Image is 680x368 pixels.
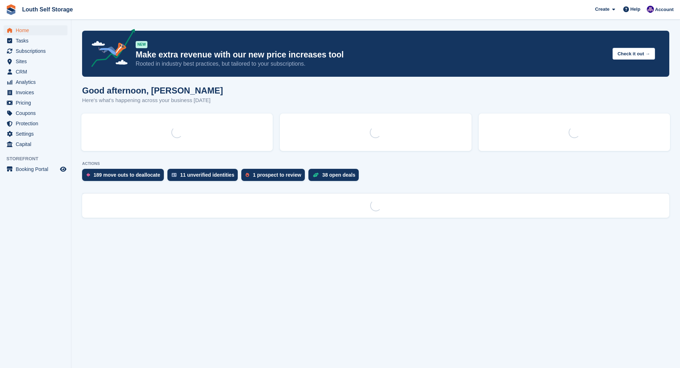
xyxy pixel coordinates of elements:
[4,129,67,139] a: menu
[308,169,363,185] a: 38 open deals
[172,173,177,177] img: verify_identity-adf6edd0f0f0b5bbfe63781bf79b02c33cf7c696d77639b501bdc392416b5a36.svg
[16,129,59,139] span: Settings
[4,56,67,66] a: menu
[82,86,223,95] h1: Good afternoon, [PERSON_NAME]
[86,173,90,177] img: move_outs_to_deallocate_icon-f764333ba52eb49d3ac5e1228854f67142a1ed5810a6f6cc68b1a99e826820c5.svg
[82,161,669,166] p: ACTIONS
[16,139,59,149] span: Capital
[655,6,674,13] span: Account
[82,96,223,105] p: Here's what's happening across your business [DATE]
[16,87,59,97] span: Invoices
[647,6,654,13] img: Matthew Frith
[313,172,319,177] img: deal-1b604bf984904fb50ccaf53a9ad4b4a5d6e5aea283cecdc64d6e3604feb123c2.svg
[4,77,67,87] a: menu
[6,4,16,15] img: stora-icon-8386f47178a22dfd0bd8f6a31ec36ba5ce8667c1dd55bd0f319d3a0aa187defe.svg
[253,172,301,178] div: 1 prospect to review
[82,169,167,185] a: 189 move outs to deallocate
[16,164,59,174] span: Booking Portal
[630,6,640,13] span: Help
[4,87,67,97] a: menu
[241,169,308,185] a: 1 prospect to review
[136,50,607,60] p: Make extra revenue with our new price increases tool
[4,25,67,35] a: menu
[16,56,59,66] span: Sites
[4,139,67,149] a: menu
[19,4,76,15] a: Louth Self Storage
[136,41,147,48] div: NEW
[4,119,67,128] a: menu
[180,172,235,178] div: 11 unverified identities
[16,25,59,35] span: Home
[4,67,67,77] a: menu
[4,108,67,118] a: menu
[16,119,59,128] span: Protection
[4,46,67,56] a: menu
[322,172,356,178] div: 38 open deals
[16,46,59,56] span: Subscriptions
[4,98,67,108] a: menu
[16,67,59,77] span: CRM
[85,29,135,70] img: price-adjustments-announcement-icon-8257ccfd72463d97f412b2fc003d46551f7dbcb40ab6d574587a9cd5c0d94...
[4,36,67,46] a: menu
[16,77,59,87] span: Analytics
[59,165,67,173] a: Preview store
[613,48,655,60] button: Check it out →
[16,36,59,46] span: Tasks
[6,155,71,162] span: Storefront
[136,60,607,68] p: Rooted in industry best practices, but tailored to your subscriptions.
[595,6,609,13] span: Create
[94,172,160,178] div: 189 move outs to deallocate
[167,169,242,185] a: 11 unverified identities
[16,108,59,118] span: Coupons
[246,173,249,177] img: prospect-51fa495bee0391a8d652442698ab0144808aea92771e9ea1ae160a38d050c398.svg
[16,98,59,108] span: Pricing
[4,164,67,174] a: menu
